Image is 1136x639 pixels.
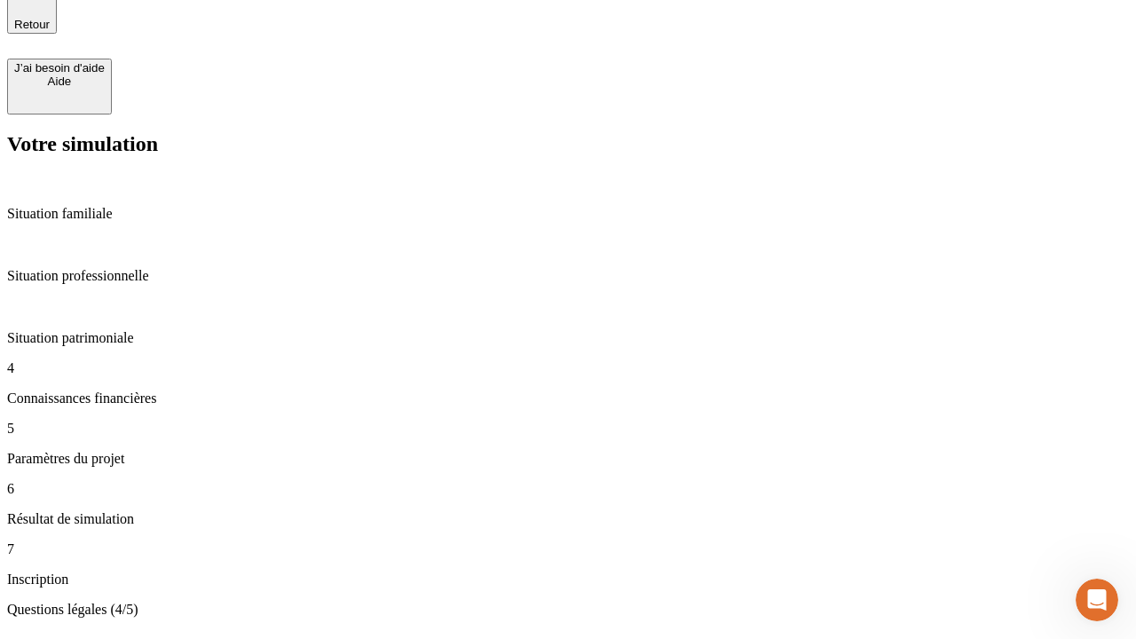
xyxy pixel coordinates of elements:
[7,481,1129,497] p: 6
[7,206,1129,222] p: Situation familiale
[7,330,1129,346] p: Situation patrimoniale
[7,541,1129,557] p: 7
[7,572,1129,588] p: Inscription
[14,75,105,88] div: Aide
[7,132,1129,156] h2: Votre simulation
[7,602,1129,618] p: Questions légales (4/5)
[7,421,1129,437] p: 5
[14,61,105,75] div: J’ai besoin d'aide
[14,18,50,31] span: Retour
[7,360,1129,376] p: 4
[7,511,1129,527] p: Résultat de simulation
[1076,579,1118,621] iframe: Intercom live chat
[7,268,1129,284] p: Situation professionnelle
[7,390,1129,406] p: Connaissances financières
[7,59,112,114] button: J’ai besoin d'aideAide
[7,451,1129,467] p: Paramètres du projet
